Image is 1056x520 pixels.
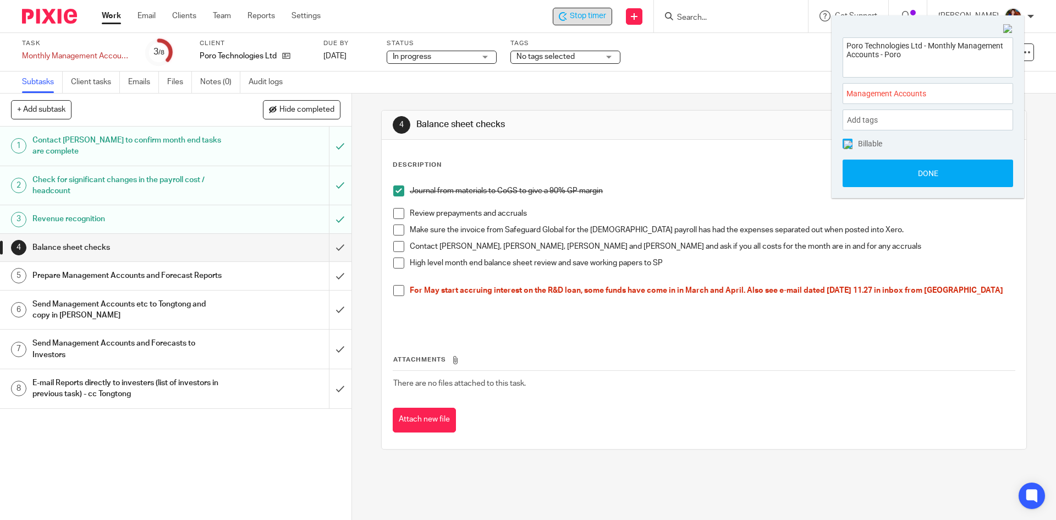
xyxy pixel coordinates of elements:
h1: Revenue recognition [32,211,223,227]
img: Nicole.jpeg [1004,8,1022,25]
div: 4 [393,116,410,134]
h1: Prepare Management Accounts and Forecast Reports [32,267,223,284]
a: Email [137,10,156,21]
a: Clients [172,10,196,21]
button: Hide completed [263,100,340,119]
button: Done [843,160,1013,187]
a: Audit logs [249,72,291,93]
a: Settings [291,10,321,21]
input: Search [676,13,775,23]
div: 7 [11,342,26,357]
div: 4 [11,240,26,255]
h1: Contact [PERSON_NAME] to confirm month end tasks are complete [32,132,223,160]
div: 8 [11,381,26,396]
p: Make sure the invoice from Safeguard Global for the [DEMOGRAPHIC_DATA] payroll has had the expens... [410,225,1014,236]
div: Poro Technologies Ltd - Monthly Management Accounts - Poro [553,8,612,25]
a: Client tasks [71,72,120,93]
span: Add tags [847,112,883,129]
div: 6 [11,302,26,318]
div: 5 [11,268,26,283]
span: In progress [393,53,431,61]
h1: Send Management Accounts and Forecasts to Investors [32,335,223,363]
span: Hide completed [279,106,334,114]
p: Review prepayments and accruals [410,208,1014,219]
a: Work [102,10,121,21]
span: Management Accounts [846,88,985,100]
h1: Balance sheet checks [32,239,223,256]
p: [PERSON_NAME] [938,10,999,21]
div: 2 [11,178,26,193]
textarea: Poro Technologies Ltd - Monthly Management Accounts - Poro [843,38,1013,74]
label: Client [200,39,310,48]
img: Close [1003,24,1013,34]
img: checked.png [844,140,853,149]
p: Description [393,161,442,169]
a: Notes (0) [200,72,240,93]
img: Pixie [22,9,77,24]
div: Monthly Management Accounts - Poro [22,51,132,62]
label: Status [387,39,497,48]
button: Attach new file [393,408,456,433]
button: + Add subtask [11,100,71,119]
label: Task [22,39,132,48]
p: Poro Technologies Ltd [200,51,277,62]
span: There are no files attached to this task. [393,380,526,387]
span: Billable [858,140,882,147]
div: 3 [11,212,26,227]
span: For May start accruing interest on the R&D loan, some funds have come in in March and April. Also... [410,287,1003,294]
h1: E-mail Reports directly to investers (list of investors in previous task) - cc Tongtong [32,375,223,403]
span: No tags selected [516,53,575,61]
h1: Balance sheet checks [416,119,728,130]
span: Stop timer [570,10,606,22]
div: 1 [11,138,26,154]
a: Subtasks [22,72,63,93]
div: 3 [153,46,164,58]
a: Reports [248,10,275,21]
span: [DATE] [323,52,346,60]
span: Get Support [835,12,877,20]
label: Due by [323,39,373,48]
a: Team [213,10,231,21]
h1: Send Management Accounts etc to Tongtong and copy in [PERSON_NAME] [32,296,223,324]
a: Emails [128,72,159,93]
p: Contact [PERSON_NAME], [PERSON_NAME], [PERSON_NAME] and [PERSON_NAME] and ask if you all costs fo... [410,241,1014,252]
span: Attachments [393,357,446,363]
label: Tags [510,39,620,48]
p: High level month end balance sheet review and save working papers to SP [410,258,1014,269]
h1: Check for significant changes in the payroll cost / headcount [32,172,223,200]
small: /8 [158,50,164,56]
p: Journal from materials to CoGS to give a 90% GP margin [410,185,1014,196]
a: Files [167,72,192,93]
